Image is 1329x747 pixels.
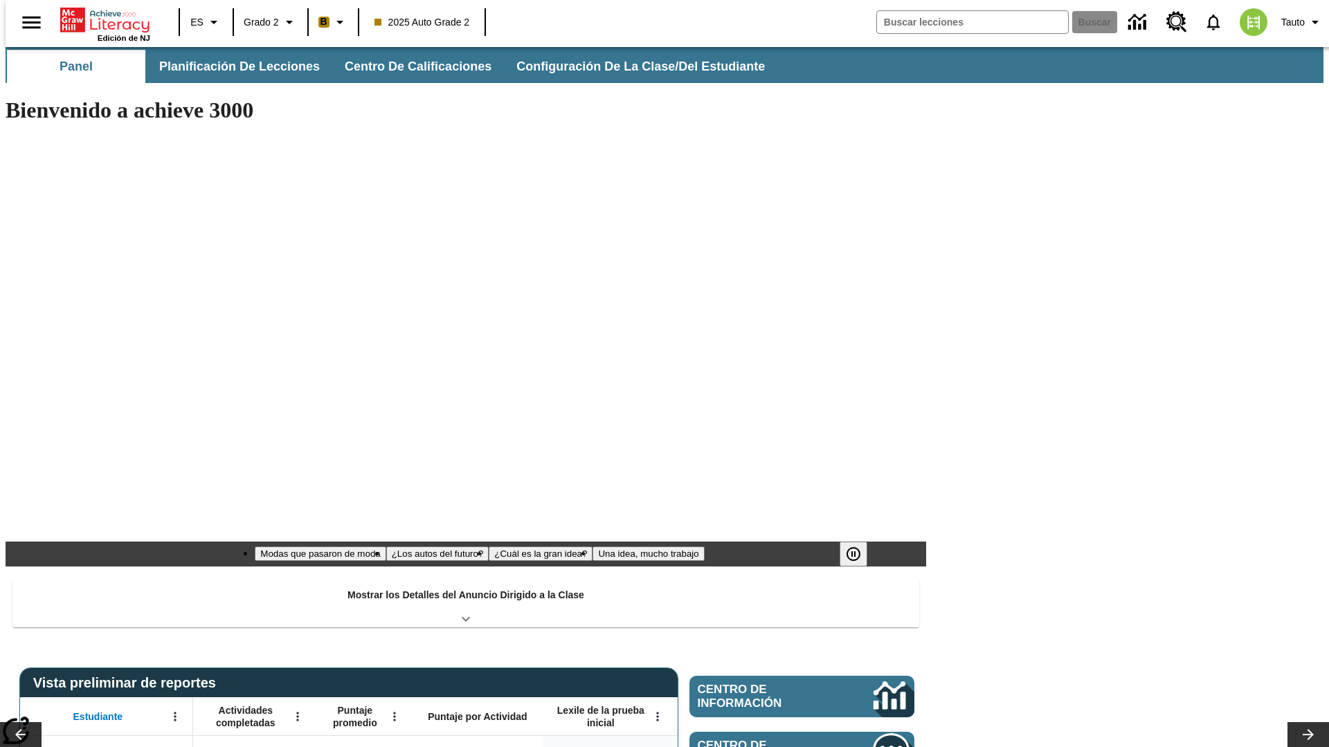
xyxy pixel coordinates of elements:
a: Centro de información [1120,3,1158,41]
a: Centro de información [689,676,914,717]
span: Vista preliminar de reportes [33,675,223,691]
span: Puntaje por Actividad [428,710,527,723]
div: Subbarra de navegación [6,47,1323,83]
button: Diapositiva 4 Una idea, mucho trabajo [593,546,704,561]
h1: Bienvenido a achieve 3000 [6,98,926,123]
span: Configuración de la clase/del estudiante [516,59,765,75]
span: Tauto [1281,15,1305,30]
span: Grado 2 [244,15,279,30]
img: avatar image [1240,8,1267,36]
button: Abrir menú [647,706,668,727]
p: Mostrar los Detalles del Anuncio Dirigido a la Clase [347,588,584,602]
span: ES [190,15,204,30]
button: Configuración de la clase/del estudiante [505,50,776,83]
button: Perfil/Configuración [1276,10,1329,35]
button: Abrir menú [165,706,186,727]
a: Portada [60,6,150,34]
button: Escoja un nuevo avatar [1231,4,1276,40]
button: Abrir menú [287,706,308,727]
span: B [320,13,327,30]
button: Centro de calificaciones [334,50,503,83]
button: Diapositiva 2 ¿Los autos del futuro? [386,546,489,561]
span: Puntaje promedio [322,704,388,729]
button: Lenguaje: ES, Selecciona un idioma [184,10,228,35]
span: Centro de calificaciones [345,59,491,75]
button: Diapositiva 1 Modas que pasaron de moda [255,546,386,561]
input: Buscar campo [877,11,1068,33]
button: Abrir menú [384,706,405,727]
button: Panel [7,50,145,83]
span: Centro de información [698,683,827,710]
span: Actividades completadas [200,704,291,729]
div: Portada [60,5,150,42]
span: Panel [60,59,93,75]
button: Planificación de lecciones [148,50,331,83]
span: Edición de NJ [98,34,150,42]
span: 2025 Auto Grade 2 [374,15,470,30]
button: Pausar [840,542,867,566]
button: Carrusel de lecciones, seguir [1287,722,1329,747]
span: Planificación de lecciones [159,59,320,75]
span: Lexile de la prueba inicial [550,704,651,729]
div: Pausar [840,542,881,566]
button: Abrir el menú lateral [11,2,52,43]
button: Boost El color de la clase es anaranjado claro. Cambiar el color de la clase. [313,10,354,35]
span: Estudiante [73,710,123,723]
button: Diapositiva 3 ¿Cuál es la gran idea? [489,546,593,561]
a: Centro de recursos, Se abrirá en una pestaña nueva. [1158,3,1195,41]
div: Subbarra de navegación [6,50,777,83]
a: Notificaciones [1195,4,1231,40]
div: Mostrar los Detalles del Anuncio Dirigido a la Clase [12,580,919,627]
button: Grado: Grado 2, Elige un grado [238,10,303,35]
